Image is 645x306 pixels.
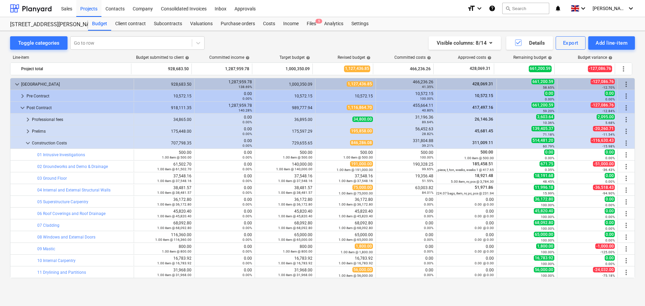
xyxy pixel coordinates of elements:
[424,214,433,218] small: 0.00%
[622,80,630,88] span: More actions
[365,56,371,60] span: help
[318,221,373,230] div: 68,092.80
[339,191,373,195] small: 1.00 item @ 75,000.00
[622,221,630,229] span: More actions
[545,97,554,101] small: 0.00%
[197,138,252,148] div: 0.00
[593,6,626,11] span: [PERSON_NAME]
[258,94,312,98] div: 10,572.15
[622,116,630,124] span: More actions
[543,180,554,183] small: 48.45%
[597,114,615,120] span: 2,095.00
[197,209,252,218] div: 0.00
[258,185,312,195] div: 38,481.57
[150,17,186,31] div: Subcontracts
[602,86,615,89] small: -12.70%
[422,108,433,112] small: 40.80%
[344,65,370,72] span: 1,127,436.85
[543,133,554,136] small: 71.18%
[379,115,433,124] div: 31,196.36
[197,197,252,207] div: 0.00
[243,132,252,136] small: 0.00%
[436,191,494,195] small: 224.07 bags, item, nr, pc, pcs @ 231.94
[472,82,494,86] span: 428,069.31
[37,164,108,169] a: 02 Groundworks and Demo & Drainage
[534,208,554,214] span: 45,820.40
[422,179,433,183] small: 51.55%
[339,203,373,206] small: 1.00 item @ 36,172.80
[243,191,252,194] small: 0.00%
[10,21,80,28] div: [STREET_ADDRESS][PERSON_NAME]
[279,55,310,60] div: Target budget
[611,274,645,306] iframe: Chat Widget
[197,80,252,89] div: 1,287,959.78
[622,139,630,147] span: More actions
[379,91,433,101] div: 10,572.15
[543,121,554,125] small: 10.36%
[137,174,191,183] div: 37,548.16
[605,220,615,225] span: 0.00
[602,109,615,113] small: -12.84%
[347,17,373,31] a: Settings
[622,127,630,135] span: More actions
[469,66,491,72] span: 428,069.31
[347,105,373,110] span: 1,116,864.70
[111,17,150,31] a: Client contract
[137,129,191,134] div: 175,448.00
[379,174,433,183] div: 19,356.48
[137,209,191,218] div: 45,820.40
[439,197,494,207] div: 0.00
[605,227,615,230] small: 0.00%
[258,129,312,134] div: 175,597.29
[37,200,88,204] a: 05 Superstructure Carpentry
[258,209,312,218] div: 45,820.40
[422,132,433,136] small: 28.82%
[157,203,191,206] small: 1.00 item @ 36,172.80
[591,102,615,108] span: -127,086.76
[605,173,615,178] span: 0.00
[596,39,628,47] div: Add line-item
[379,103,433,113] div: 455,664.11
[350,161,373,167] span: 191,000.00
[137,162,191,171] div: 61,502.70
[489,4,496,12] i: Knowledge base
[197,162,252,171] div: 0.00
[474,93,494,98] span: 10,572.15
[352,117,373,122] span: 34,800.00
[21,63,128,74] div: Project total
[474,185,494,190] span: 51,971.86
[605,121,615,125] small: 5.68%
[37,223,59,228] a: 07 Cladding
[243,226,252,230] small: 0.00%
[622,268,630,276] span: More actions
[243,167,252,171] small: 0.00%
[259,17,279,31] div: Costs
[379,209,433,218] div: 0.00
[239,108,252,112] small: 140.28%
[239,85,252,89] small: 138.69%
[605,215,615,219] small: 0.00%
[37,176,67,181] a: 03 Ground Floor
[197,174,252,183] div: 0.00
[593,161,615,167] span: -51,000.00
[318,209,373,218] div: 45,820.40
[534,173,554,178] span: 18,191.68
[283,156,312,159] small: 1.00 item @ 500.00
[137,185,191,195] div: 38,481.57
[579,4,587,12] i: keyboard_arrow_down
[278,179,312,183] small: 1.00 item @ 37,548.16
[258,197,312,207] div: 36,172.80
[243,179,252,183] small: 0.00%
[472,162,494,166] span: 185,458.51
[602,191,615,195] small: -94.90%
[602,133,615,136] small: -11.54%
[32,138,131,148] div: Construction Costs
[88,17,111,31] div: Budget
[186,17,217,31] a: Valuations
[472,140,494,145] span: 311,009.11
[137,221,191,230] div: 68,092.80
[602,168,615,172] small: -36.43%
[422,144,433,147] small: 39.21%
[474,129,494,133] span: 45,681.45
[243,156,252,159] small: 0.00%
